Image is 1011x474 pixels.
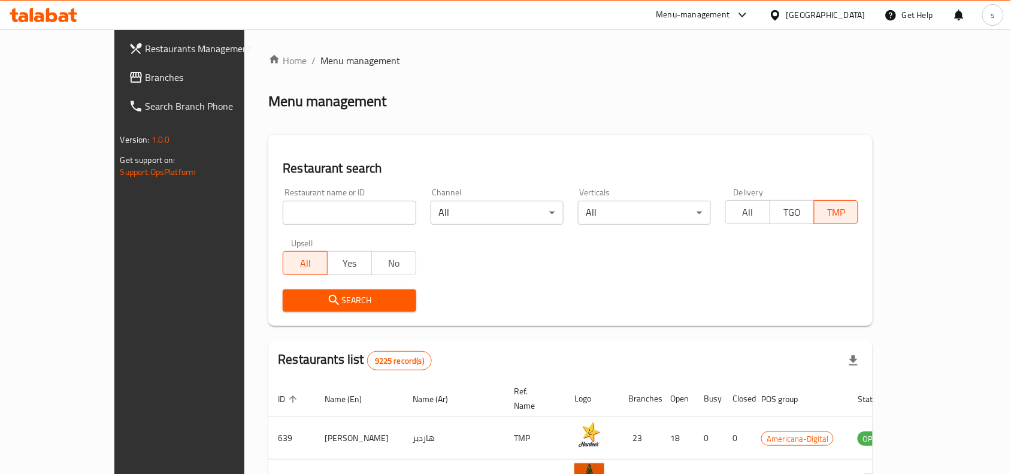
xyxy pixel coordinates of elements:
a: Branches [119,63,283,92]
td: 0 [694,417,723,460]
a: Search Branch Phone [119,92,283,120]
span: Get support on: [120,152,175,168]
span: TGO [775,204,810,221]
span: s [991,8,995,22]
h2: Restaurants list [278,351,432,370]
span: All [731,204,765,221]
td: 18 [661,417,694,460]
nav: breadcrumb [268,53,873,68]
td: [PERSON_NAME] [315,417,403,460]
td: TMP [504,417,565,460]
div: Menu-management [656,8,730,22]
td: 0 [723,417,752,460]
button: All [725,200,770,224]
span: Menu management [320,53,400,68]
span: No [377,255,411,272]
h2: Restaurant search [283,159,858,177]
button: No [371,251,416,275]
div: All [431,201,564,225]
th: Busy [694,381,723,417]
td: 639 [268,417,315,460]
button: TGO [770,200,815,224]
span: OPEN [858,432,887,446]
span: Americana-Digital [762,432,833,446]
span: Ref. Name [514,384,550,413]
span: Name (Ar) [413,392,464,406]
a: Support.OpsPlatform [120,164,196,180]
button: TMP [814,200,859,224]
th: Branches [619,381,661,417]
input: Search for restaurant name or ID.. [283,201,416,225]
div: Total records count [367,351,432,370]
label: Upsell [291,239,313,247]
label: Delivery [734,188,764,197]
span: ID [278,392,301,406]
span: TMP [819,204,854,221]
span: Restaurants Management [146,41,274,56]
th: Closed [723,381,752,417]
img: Hardee's [574,421,604,451]
span: 1.0.0 [152,132,170,147]
button: Yes [327,251,372,275]
span: POS group [761,392,813,406]
th: Open [661,381,694,417]
span: Name (En) [325,392,377,406]
a: Home [268,53,307,68]
button: All [283,251,328,275]
span: Yes [332,255,367,272]
li: / [311,53,316,68]
span: Version: [120,132,150,147]
div: All [578,201,711,225]
span: Branches [146,70,274,84]
span: Search Branch Phone [146,99,274,113]
td: هارديز [403,417,504,460]
th: Logo [565,381,619,417]
span: Status [858,392,897,406]
span: 9225 record(s) [368,355,431,367]
td: 23 [619,417,661,460]
button: Search [283,289,416,312]
div: OPEN [858,431,887,446]
span: Search [292,293,406,308]
div: Export file [839,346,868,375]
span: All [288,255,323,272]
div: [GEOGRAPHIC_DATA] [786,8,865,22]
h2: Menu management [268,92,386,111]
a: Restaurants Management [119,34,283,63]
